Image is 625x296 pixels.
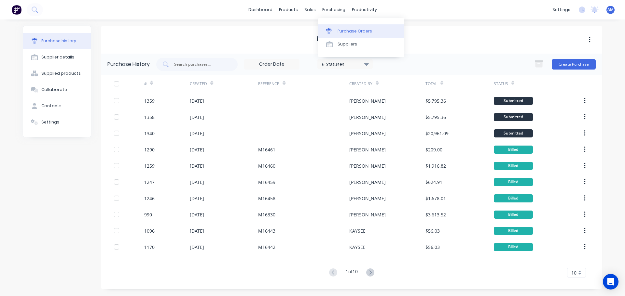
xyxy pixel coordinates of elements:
div: $624.91 [425,179,442,186]
div: Submitted [494,97,533,105]
div: $209.00 [425,146,442,153]
div: M16330 [258,211,275,218]
h1: Megasorber Pty Ltd [316,35,387,43]
div: 1247 [144,179,155,186]
div: [DATE] [190,227,204,234]
div: [DATE] [190,211,204,218]
span: AM [607,7,614,13]
a: dashboard [245,5,276,15]
div: Contacts [41,103,62,109]
img: Factory [12,5,21,15]
div: $3,613.52 [425,211,446,218]
div: [DATE] [190,195,204,202]
div: Collaborate [41,87,67,93]
div: Settings [41,119,59,125]
div: Billed [494,146,533,154]
div: Purchase History [107,60,150,68]
div: Submitted [494,129,533,137]
div: Total [425,81,437,87]
div: Created [190,81,207,87]
div: # [144,81,147,87]
div: products [276,5,301,15]
button: Supplied products [23,65,91,82]
div: 1359 [144,97,155,104]
a: Purchase Orders [318,24,404,37]
div: sales [301,5,319,15]
div: [DATE] [190,244,204,251]
button: Contacts [23,98,91,114]
span: 10 [571,269,576,276]
div: 1340 [144,130,155,137]
div: $1,916.82 [425,162,446,169]
button: Settings [23,114,91,130]
div: 1259 [144,162,155,169]
div: $56.03 [425,227,440,234]
div: Billed [494,211,533,219]
div: Reference [258,81,279,87]
div: Supplier details [41,54,74,60]
div: [DATE] [190,114,204,121]
div: [DATE] [190,130,204,137]
input: Search purchases... [174,61,228,68]
div: Created By [349,81,372,87]
div: Billed [494,162,533,170]
div: Open Intercom Messenger [603,274,618,290]
div: [PERSON_NAME] [349,114,386,121]
div: [PERSON_NAME] [349,179,386,186]
div: 1096 [144,227,155,234]
button: Collaborate [23,82,91,98]
div: purchasing [319,5,349,15]
button: Supplier details [23,49,91,65]
div: $5,795.36 [425,114,446,121]
div: 1358 [144,114,155,121]
div: Suppliers [338,41,357,47]
div: [PERSON_NAME] [349,162,386,169]
div: $20,961.09 [425,130,449,137]
div: [PERSON_NAME] [349,211,386,218]
div: [PERSON_NAME] [349,97,386,104]
div: 6 Statuses [322,60,368,67]
div: [DATE] [190,146,204,153]
div: $5,795.36 [425,97,446,104]
div: 990 [144,211,152,218]
div: Billed [494,178,533,186]
div: M16443 [258,227,275,234]
div: M16460 [258,162,275,169]
div: settings [549,5,574,15]
div: [PERSON_NAME] [349,130,386,137]
div: Purchase history [41,38,76,44]
div: [PERSON_NAME] [349,195,386,202]
div: 1170 [144,244,155,251]
div: [DATE] [190,162,204,169]
div: Billed [494,243,533,251]
div: [DATE] [190,97,204,104]
div: $56.03 [425,244,440,251]
div: KAYSEE [349,244,366,251]
div: 1290 [144,146,155,153]
button: Purchase history [23,33,91,49]
div: Supplied products [41,71,81,76]
div: M16442 [258,244,275,251]
input: Order Date [244,59,299,69]
div: 1246 [144,195,155,202]
div: M16458 [258,195,275,202]
div: Billed [494,227,533,235]
div: Status [494,81,508,87]
div: productivity [349,5,380,15]
div: KAYSEE [349,227,366,234]
div: Purchase Orders [338,28,372,34]
div: Billed [494,194,533,202]
button: Create Purchase [552,59,596,70]
div: 1 of 10 [346,268,358,277]
div: [PERSON_NAME] [349,146,386,153]
div: M16459 [258,179,275,186]
a: Suppliers [318,38,404,51]
div: M16461 [258,146,275,153]
div: Submitted [494,113,533,121]
div: [DATE] [190,179,204,186]
div: $1,678.01 [425,195,446,202]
